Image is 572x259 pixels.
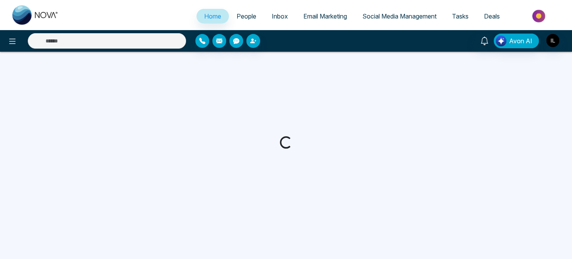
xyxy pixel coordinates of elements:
span: Avon AI [509,36,532,46]
span: Inbox [272,12,288,20]
a: Deals [476,9,508,24]
button: Avon AI [494,34,539,48]
img: Market-place.gif [511,7,567,25]
img: Lead Flow [496,36,506,46]
a: People [229,9,264,24]
img: Nova CRM Logo [12,5,59,25]
span: Deals [484,12,500,20]
a: Social Media Management [355,9,444,24]
span: Social Media Management [362,12,437,20]
span: Tasks [452,12,469,20]
a: Home [196,9,229,24]
img: User Avatar [546,34,559,47]
a: Tasks [444,9,476,24]
span: People [237,12,256,20]
a: Email Marketing [296,9,355,24]
span: Home [204,12,221,20]
span: Email Marketing [303,12,347,20]
a: Inbox [264,9,296,24]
